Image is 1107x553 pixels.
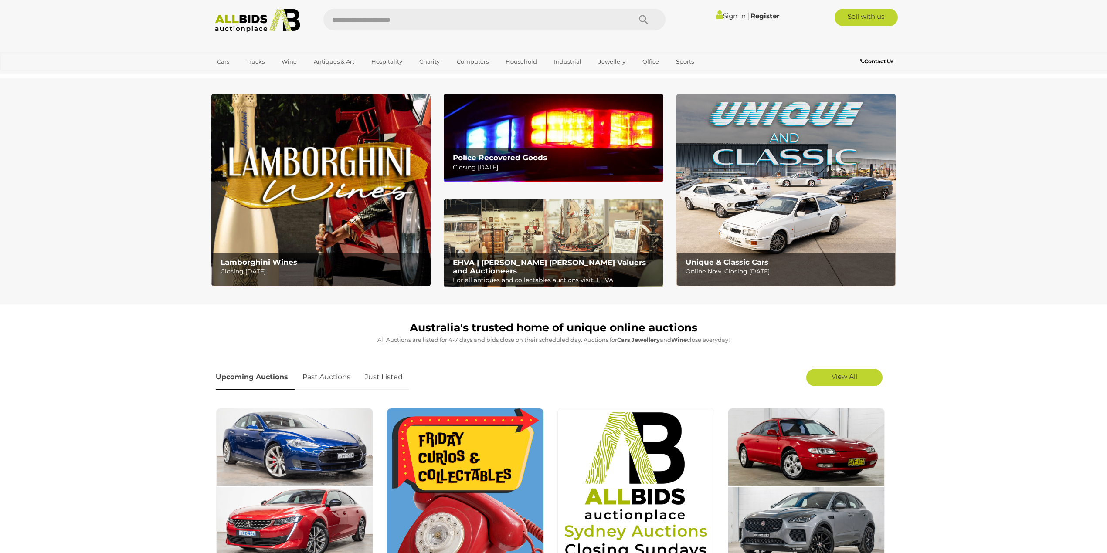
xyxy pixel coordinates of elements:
[671,336,687,343] strong: Wine
[750,12,779,20] a: Register
[686,258,768,266] b: Unique & Classic Cars
[832,372,857,381] span: View All
[835,9,898,26] a: Sell with us
[216,335,891,345] p: All Auctions are listed for 4-7 days and bids close on their scheduled day. Auctions for , and cl...
[593,54,631,69] a: Jewellery
[210,9,305,33] img: Allbids.com.au
[444,94,663,182] a: Police Recovered Goods Police Recovered Goods Closing [DATE]
[622,9,666,30] button: Search
[747,11,749,20] span: |
[716,12,746,20] a: Sign In
[686,266,891,277] p: Online Now, Closing [DATE]
[366,54,408,69] a: Hospitality
[414,54,445,69] a: Charity
[676,94,896,286] a: Unique & Classic Cars Unique & Classic Cars Online Now, Closing [DATE]
[453,153,547,162] b: Police Recovered Goods
[806,369,883,386] a: View All
[211,69,285,83] a: [GEOGRAPHIC_DATA]
[453,275,658,286] p: For all antiques and collectables auctions visit: EHVA
[276,54,302,69] a: Wine
[211,94,431,286] a: Lamborghini Wines Lamborghini Wines Closing [DATE]
[860,57,896,66] a: Contact Us
[632,336,660,343] strong: Jewellery
[670,54,700,69] a: Sports
[453,162,658,173] p: Closing [DATE]
[211,54,235,69] a: Cars
[444,94,663,182] img: Police Recovered Goods
[358,364,409,390] a: Just Listed
[451,54,494,69] a: Computers
[860,58,893,64] b: Contact Us
[308,54,360,69] a: Antiques & Art
[453,258,646,275] b: EHVA | [PERSON_NAME] [PERSON_NAME] Valuers and Auctioneers
[548,54,587,69] a: Industrial
[216,364,295,390] a: Upcoming Auctions
[444,199,663,287] a: EHVA | Evans Hastings Valuers and Auctioneers EHVA | [PERSON_NAME] [PERSON_NAME] Valuers and Auct...
[221,258,297,266] b: Lamborghini Wines
[221,266,426,277] p: Closing [DATE]
[500,54,543,69] a: Household
[617,336,630,343] strong: Cars
[241,54,270,69] a: Trucks
[676,94,896,286] img: Unique & Classic Cars
[637,54,665,69] a: Office
[216,322,891,334] h1: Australia's trusted home of unique online auctions
[296,364,357,390] a: Past Auctions
[444,199,663,287] img: EHVA | Evans Hastings Valuers and Auctioneers
[211,94,431,286] img: Lamborghini Wines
